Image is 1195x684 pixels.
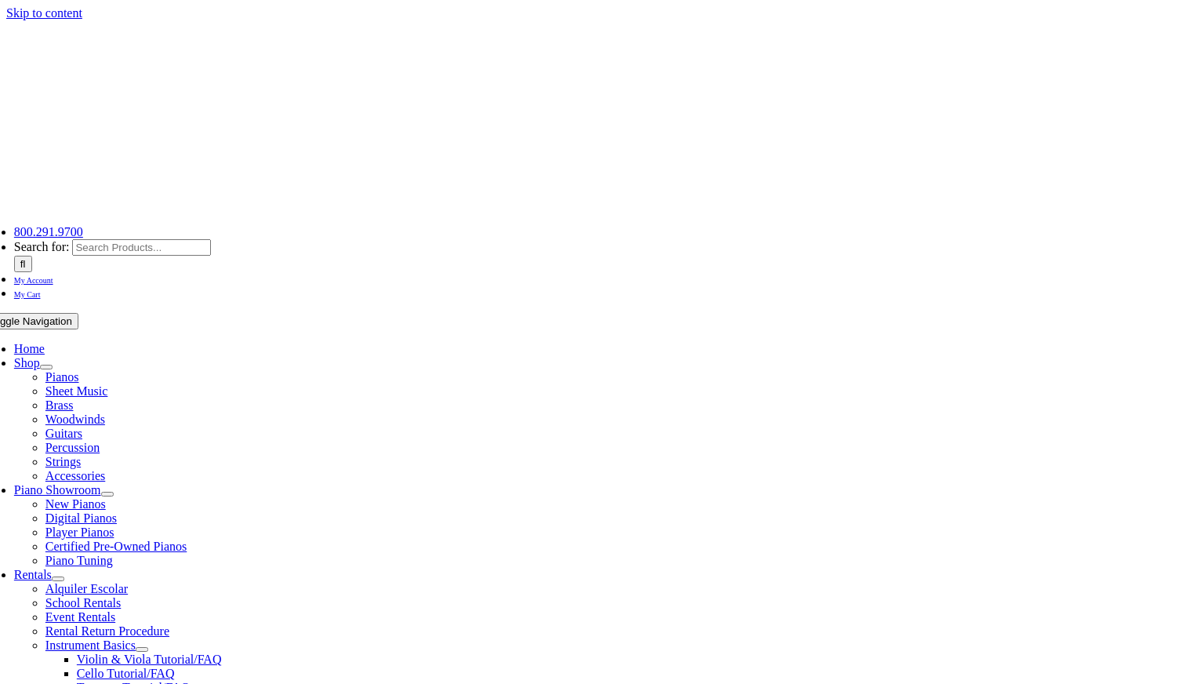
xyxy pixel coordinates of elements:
span: Search for: [14,240,70,253]
input: Search [14,256,32,272]
a: Shop [14,356,40,369]
a: Skip to content [6,6,82,20]
a: Rental Return Procedure [45,624,169,638]
a: Percussion [45,441,100,454]
a: Brass [45,398,74,412]
a: Instrument Basics [45,639,136,652]
a: Event Rentals [45,610,115,624]
button: Open submenu of Instrument Basics [136,647,148,652]
a: Accessories [45,469,105,482]
a: My Cart [14,286,41,300]
button: Open submenu of Rentals [52,577,64,581]
a: Digital Pianos [45,511,117,525]
span: My Account [14,276,53,285]
a: Strings [45,455,81,468]
a: New Pianos [45,497,106,511]
a: My Account [14,272,53,286]
button: Open submenu of Shop [40,365,53,369]
a: Cello Tutorial/FAQ [77,667,175,680]
a: Woodwinds [45,413,105,426]
a: Piano Tuning [45,554,113,567]
span: My Cart [14,290,41,299]
input: Search Products... [72,239,211,256]
a: Alquiler Escolar [45,582,128,595]
a: Rentals [14,568,52,581]
a: Certified Pre-Owned Pianos [45,540,187,553]
a: School Rentals [45,596,121,609]
a: Player Pianos [45,526,114,539]
a: Sheet Music [45,384,108,398]
button: Open submenu of Piano Showroom [101,492,114,497]
a: 800.291.9700 [14,225,83,238]
a: Guitars [45,427,82,440]
a: Home [14,342,45,355]
a: Violin & Viola Tutorial/FAQ [77,653,222,666]
a: Pianos [45,370,79,384]
a: Piano Showroom [14,483,101,497]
